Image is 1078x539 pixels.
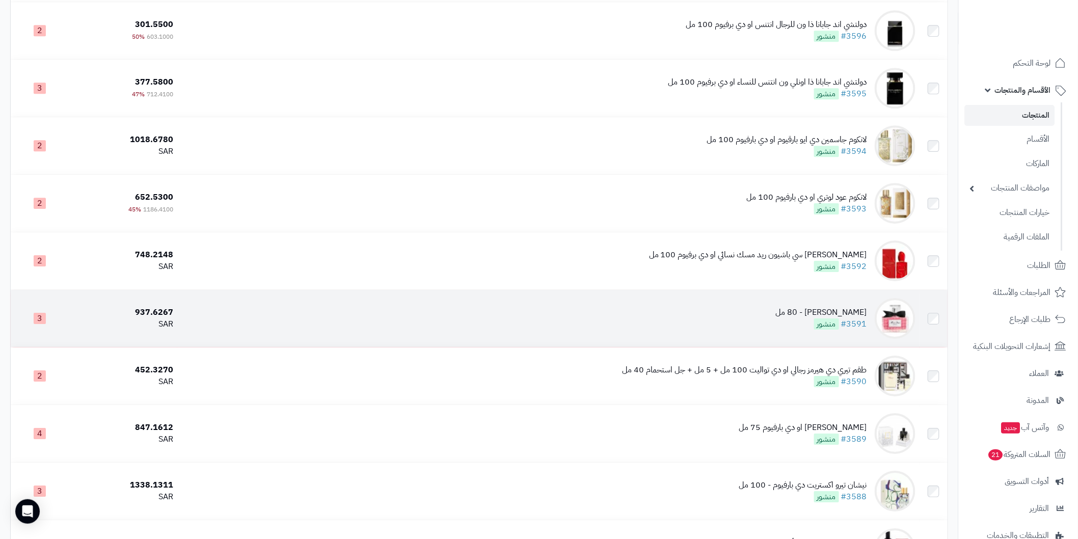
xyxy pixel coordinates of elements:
[814,376,839,387] span: منشور
[965,334,1072,359] a: إشعارات التحويلات البنكية
[34,313,46,324] span: 3
[841,145,867,157] a: #3594
[814,31,839,42] span: منشور
[875,298,915,339] img: كريستيان ديور مس ديور اسينس - 80 مل
[73,364,174,376] div: 452.3270
[776,307,867,318] div: [PERSON_NAME] - 80 مل
[1013,56,1051,70] span: لوحة التحكم
[989,449,1003,461] span: 21
[707,134,867,146] div: لانكوم جاسمين دي ايو بارقيوم او دي بارفيوم 100 مل
[814,88,839,99] span: منشور
[686,19,867,31] div: دولتشي اند جابانا ذا ون للرجال انتنس او دي برفيوم 100 مل
[1028,258,1051,273] span: الطلبات
[739,422,867,434] div: [PERSON_NAME] او دي بارفيوم 75 مل
[143,205,173,214] span: 1186.4100
[965,442,1072,467] a: السلات المتروكة21
[814,491,839,502] span: منشور
[841,260,867,273] a: #3592
[73,491,174,503] div: SAR
[747,192,867,203] div: لانكوم عود لوتري او دي بارفيوم 100 مل
[875,471,915,511] img: نيشان تيرو اكستريت دي بارفيوم - 100 مل
[875,240,915,281] img: جورجيو ارماني سي باشيون ريد مسك نسائي او دي برفيوم 100 مل
[841,491,867,503] a: #3588
[841,375,867,388] a: #3590
[135,191,173,203] span: 652.5300
[73,261,174,273] div: SAR
[15,499,40,524] div: Open Intercom Messenger
[132,32,145,41] span: 50%
[965,307,1072,332] a: طلبات الإرجاع
[73,479,174,491] div: 1338.1311
[73,134,174,146] div: 1018.6780
[974,339,1051,354] span: إشعارات التحويلات البنكية
[135,76,173,88] span: 377.5800
[1027,393,1049,408] span: المدونة
[34,370,46,382] span: 2
[34,255,46,266] span: 2
[1010,312,1051,327] span: طلبات الإرجاع
[1005,474,1049,489] span: أدوات التسويق
[965,128,1055,150] a: الأقسام
[147,32,173,41] span: 603.1000
[128,205,141,214] span: 45%
[814,261,839,272] span: منشور
[965,361,1072,386] a: العملاء
[841,88,867,100] a: #3595
[965,280,1072,305] a: المراجعات والأسئلة
[73,307,174,318] div: 937.6267
[875,68,915,109] img: دولتشي اند جابانا ذا اونلي ون انتنس للنساء او دي برفيوم 100 مل
[73,249,174,261] div: 748.2148
[668,76,867,88] div: دولتشي اند جابانا ذا اونلي ون انتنس للنساء او دي برفيوم 100 مل
[814,318,839,330] span: منشور
[965,177,1055,199] a: مواصفات المنتجات
[73,318,174,330] div: SAR
[1009,25,1068,47] img: logo-2.png
[814,203,839,214] span: منشور
[841,30,867,42] a: #3596
[34,25,46,36] span: 2
[965,496,1072,521] a: التقارير
[814,434,839,445] span: منشور
[875,183,915,224] img: لانكوم عود لوتري او دي بارفيوم 100 مل
[965,153,1055,175] a: الماركات
[841,318,867,330] a: #3591
[73,422,174,434] div: 847.1612
[965,202,1055,224] a: خيارات المنتجات
[965,226,1055,248] a: الملفات الرقمية
[965,469,1072,494] a: أدوات التسويق
[739,479,867,491] div: نيشان تيرو اكستريت دي بارفيوم - 100 مل
[965,105,1055,126] a: المنتجات
[622,364,867,376] div: طقم تيري دي هيرمز رجالي او دي تواليت 100 مل + 5 مل + جل استحمام 40 مل
[993,285,1051,300] span: المراجعات والأسئلة
[132,90,145,99] span: 47%
[649,249,867,261] div: [PERSON_NAME] سي باشيون ريد مسك نسائي او دي برفيوم 100 مل
[875,10,915,51] img: دولتشي اند جابانا ذا ون للرجال انتنس او دي برفيوم 100 مل
[147,90,173,99] span: 712.4100
[875,413,915,454] img: فان كليف مون لايت باتشولي لي بارفيوم او دي بارفيوم 75 مل
[995,83,1051,97] span: الأقسام والمنتجات
[34,486,46,497] span: 3
[875,356,915,396] img: طقم تيري دي هيرمز رجالي او دي تواليت 100 مل + 5 مل + جل استحمام 40 مل
[34,198,46,209] span: 2
[965,51,1072,75] a: لوحة التحكم
[73,434,174,445] div: SAR
[965,253,1072,278] a: الطلبات
[1030,501,1049,516] span: التقارير
[135,18,173,31] span: 301.5500
[34,140,46,151] span: 2
[1030,366,1049,381] span: العملاء
[814,146,839,157] span: منشور
[988,447,1051,462] span: السلات المتروكة
[1002,422,1020,434] span: جديد
[965,415,1072,440] a: وآتس آبجديد
[875,125,915,166] img: لانكوم جاسمين دي ايو بارقيوم او دي بارفيوم 100 مل
[73,376,174,388] div: SAR
[965,388,1072,413] a: المدونة
[34,83,46,94] span: 3
[34,428,46,439] span: 4
[841,203,867,215] a: #3593
[73,146,174,157] div: SAR
[1001,420,1049,435] span: وآتس آب
[841,433,867,445] a: #3589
